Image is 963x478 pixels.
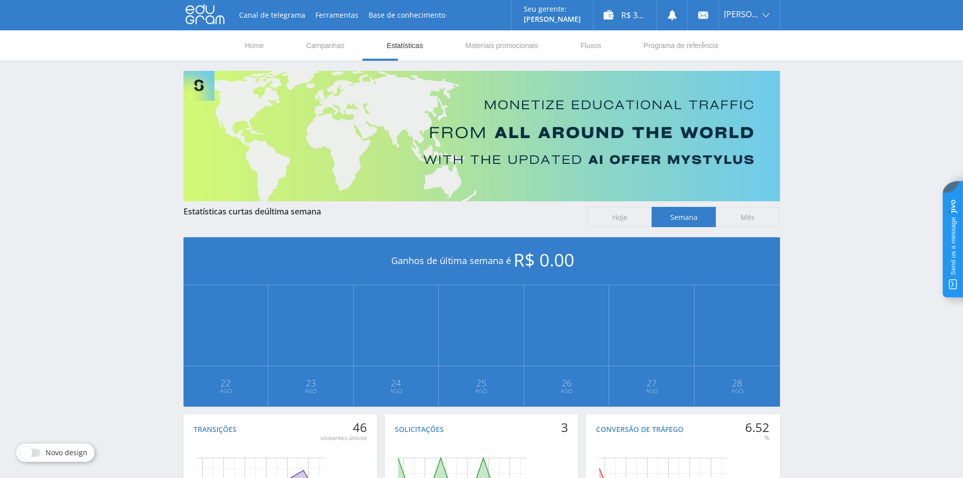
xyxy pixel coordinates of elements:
[439,387,523,395] span: Ago
[695,379,779,387] span: 28
[269,379,353,387] span: 23
[264,206,321,217] span: última semana
[652,207,716,227] span: Semana
[716,207,780,227] span: Mês
[244,30,265,61] a: Home
[561,420,568,434] div: 3
[354,379,438,387] span: 24
[305,30,346,61] a: Campanhas
[184,71,780,201] img: Banner
[354,387,438,395] span: Ago
[643,30,719,61] a: Programa de referência
[184,387,268,395] span: Ago
[745,420,769,434] div: 6.52
[579,30,602,61] a: Fluxos
[524,5,581,13] p: Seu gerente:
[184,207,578,216] div: Estatísticas curtas de
[395,425,444,433] div: Solicitações
[587,207,652,227] span: Hoje
[514,248,574,272] span: R$ 0.00
[439,379,523,387] span: 25
[596,425,683,433] div: Conversão de tráfego
[194,425,237,433] div: Transições
[184,237,780,285] div: Ganhos de última semana é
[45,449,87,457] span: Novo design
[269,387,353,395] span: Ago
[184,379,268,387] span: 22
[320,420,367,434] div: 46
[724,10,759,18] span: [PERSON_NAME]
[695,387,779,395] span: Ago
[525,387,609,395] span: Ago
[524,15,581,23] p: [PERSON_NAME]
[525,379,609,387] span: 26
[386,30,424,61] a: Estatísticas
[610,379,694,387] span: 27
[745,434,769,442] div: %
[464,30,539,61] a: Materiais promocionais
[610,387,694,395] span: Ago
[320,434,367,442] div: visitantes únicos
